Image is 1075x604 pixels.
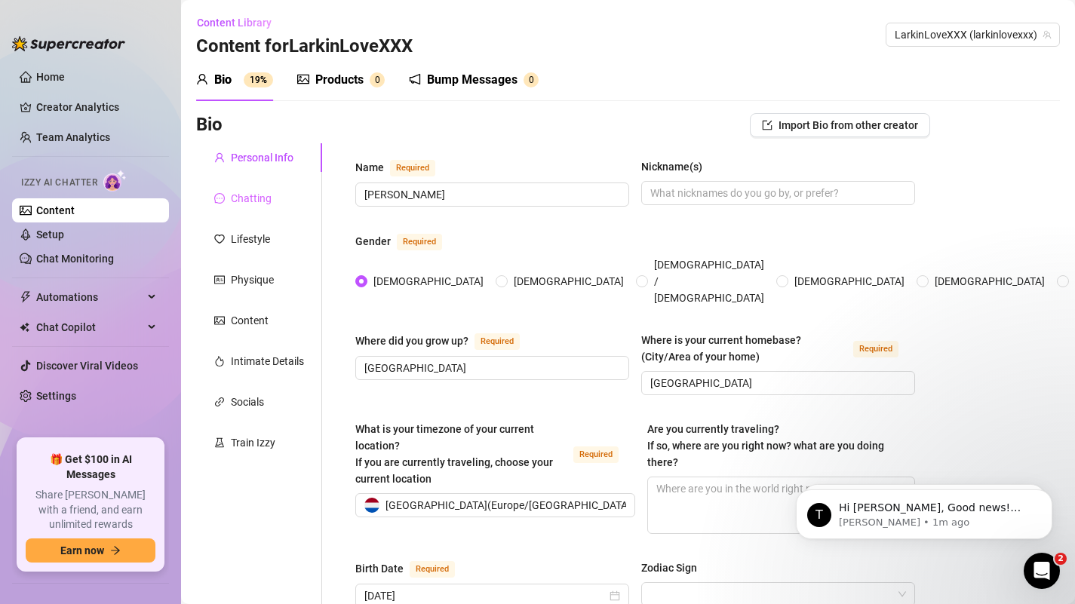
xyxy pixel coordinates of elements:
[26,538,155,563] button: Earn nowarrow-right
[355,233,391,250] div: Gender
[355,332,536,350] label: Where did you grow up?
[36,253,114,265] a: Chat Monitoring
[524,72,539,87] sup: 0
[214,356,225,366] span: fire
[647,423,884,468] span: Are you currently traveling? If so, where are you right now? what are you doing there?
[244,72,273,87] sup: 19%
[779,119,918,131] span: Import Bio from other creator
[355,333,468,349] div: Where did you grow up?
[197,17,272,29] span: Content Library
[196,73,208,85] span: user
[762,120,772,130] span: import
[231,434,275,451] div: Train Izzy
[214,437,225,448] span: experiment
[214,234,225,244] span: heart
[427,71,518,89] div: Bump Messages
[20,322,29,333] img: Chat Copilot
[788,273,911,290] span: [DEMOGRAPHIC_DATA]
[397,234,442,250] span: Required
[355,423,553,485] span: What is your timezone of your current location? If you are currently traveling, choose your curre...
[370,72,385,87] sup: 0
[641,560,697,576] div: Zodiac Sign
[110,545,121,556] span: arrow-right
[12,36,125,51] img: logo-BBDzfeDw.svg
[196,11,284,35] button: Content Library
[214,315,225,326] span: picture
[231,312,269,329] div: Content
[297,73,309,85] span: picture
[390,160,435,176] span: Required
[60,544,104,556] span: Earn now
[36,71,65,83] a: Home
[648,256,770,306] span: [DEMOGRAPHIC_DATA] / [DEMOGRAPHIC_DATA]
[26,452,155,482] span: 🎁 Get $100 in AI Messages
[641,332,915,365] label: Where is your current homebase? (City/Area of your home)
[214,274,225,285] span: idcard
[641,560,708,576] label: Zodiac Sign
[355,560,404,577] div: Birth Date
[231,353,304,369] div: Intimate Details
[367,273,490,290] span: [DEMOGRAPHIC_DATA]
[853,341,898,357] span: Required
[355,560,471,578] label: Birth Date
[231,190,272,207] div: Chatting
[641,332,847,365] div: Where is your current homebase? (City/Area of your home)
[214,193,225,204] span: message
[1043,30,1052,39] span: team
[231,394,264,410] div: Socials
[475,333,520,350] span: Required
[364,498,379,513] img: nl
[36,228,64,241] a: Setup
[364,360,617,376] input: Where did you grow up?
[20,291,32,303] span: thunderbolt
[650,185,903,201] input: Nickname(s)
[36,360,138,372] a: Discover Viral Videos
[385,494,634,517] span: [GEOGRAPHIC_DATA] ( Europe/[GEOGRAPHIC_DATA] )
[36,204,75,216] a: Content
[508,273,630,290] span: [DEMOGRAPHIC_DATA]
[895,23,1051,46] span: LarkinLoveXXX (larkinlovexxx)
[36,315,143,339] span: Chat Copilot
[21,176,97,190] span: Izzy AI Chatter
[1024,553,1060,589] iframe: Intercom live chat
[573,446,619,463] span: Required
[196,35,413,59] h3: Content for LarkinLoveXXX
[641,158,702,175] div: Nickname(s)
[364,587,607,604] input: Birth Date
[26,488,155,532] span: Share [PERSON_NAME] with a friend, and earn unlimited rewards
[231,149,293,166] div: Personal Info
[355,158,452,176] label: Name
[1055,553,1067,565] span: 2
[214,71,232,89] div: Bio
[355,159,384,176] div: Name
[409,73,421,85] span: notification
[364,186,617,203] input: Name
[36,390,76,402] a: Settings
[103,170,127,192] img: AI Chatter
[410,561,455,578] span: Required
[750,113,930,137] button: Import Bio from other creator
[355,232,459,250] label: Gender
[214,397,225,407] span: link
[929,273,1051,290] span: [DEMOGRAPHIC_DATA]
[214,152,225,163] span: user
[196,113,223,137] h3: Bio
[650,375,903,391] input: Where is your current homebase? (City/Area of your home)
[315,71,364,89] div: Products
[231,271,274,288] div: Physique
[231,231,270,247] div: Lifestyle
[36,95,157,119] a: Creator Analytics
[773,458,1075,563] iframe: Intercom notifications message
[641,158,713,175] label: Nickname(s)
[36,131,110,143] a: Team Analytics
[36,285,143,309] span: Automations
